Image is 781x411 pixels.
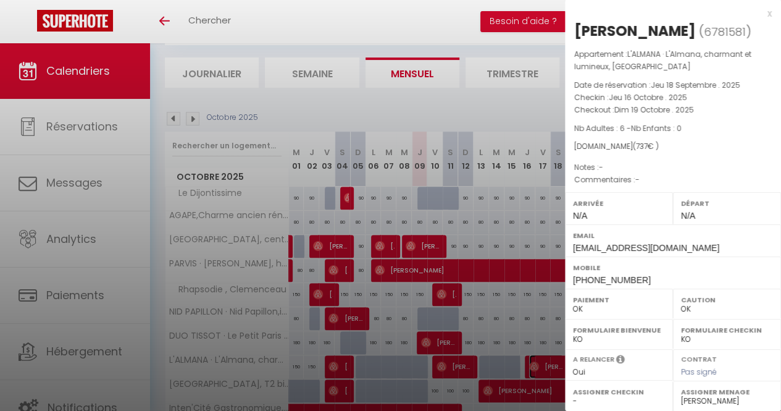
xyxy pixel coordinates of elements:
span: 6781581 [704,24,746,40]
span: Nb Enfants : 0 [631,123,682,133]
label: A relancer [573,354,614,365]
span: ( € ) [633,141,659,151]
span: N/A [573,211,587,221]
label: Mobile [573,261,773,274]
p: Checkin : [574,91,772,104]
span: - [599,162,603,172]
span: Dim 19 Octobre . 2025 [614,104,694,115]
span: Nb Adultes : 6 - [574,123,682,133]
p: Commentaires : [574,174,772,186]
i: Sélectionner OUI si vous souhaiter envoyer les séquences de messages post-checkout [616,354,625,368]
span: - [635,174,640,185]
label: Contrat [681,354,717,362]
span: ( ) [699,23,751,40]
label: Départ [681,197,773,210]
span: L'ALMANA · L'Almana, charmant et lumineux, [GEOGRAPHIC_DATA] [574,49,751,72]
span: Jeu 16 Octobre . 2025 [609,92,687,103]
label: Paiement [573,294,665,306]
p: Checkout : [574,104,772,116]
label: Formulaire Bienvenue [573,324,665,336]
label: Arrivée [573,197,665,210]
span: N/A [681,211,695,221]
span: [EMAIL_ADDRESS][DOMAIN_NAME] [573,243,719,253]
label: Email [573,229,773,242]
span: [PHONE_NUMBER] [573,275,651,285]
div: x [565,6,772,21]
span: Pas signé [681,367,717,377]
span: 737 [636,141,648,151]
label: Formulaire Checkin [681,324,773,336]
p: Appartement : [574,48,772,73]
label: Assigner Checkin [573,386,665,398]
p: Date de réservation : [574,79,772,91]
div: [DOMAIN_NAME] [574,141,772,153]
label: Assigner Menage [681,386,773,398]
label: Caution [681,294,773,306]
div: [PERSON_NAME] [574,21,696,41]
p: Notes : [574,161,772,174]
span: Jeu 18 Septembre . 2025 [651,80,740,90]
